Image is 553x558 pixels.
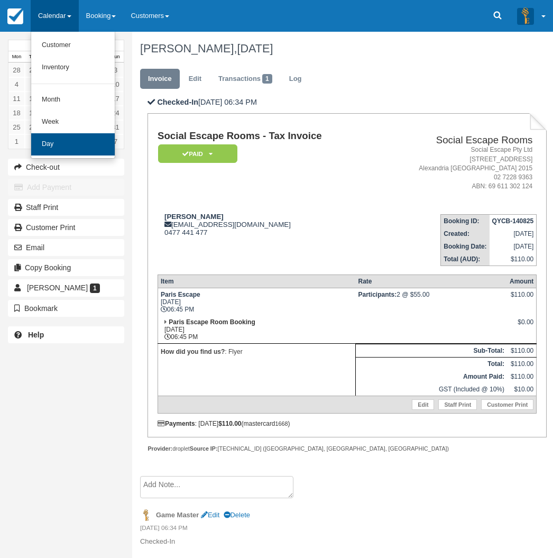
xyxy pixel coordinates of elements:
[158,420,195,427] strong: Payments
[412,399,434,410] a: Edit
[158,144,234,163] a: Paid
[441,227,490,240] th: Created:
[356,358,507,371] th: Total:
[438,399,477,410] a: Staff Print
[31,133,115,155] a: Day
[25,106,41,120] a: 19
[8,279,124,296] a: [PERSON_NAME] 1
[158,420,537,427] div: : [DATE] (mastercard )
[218,420,241,427] strong: $110.00
[8,51,25,63] th: Mon
[140,524,539,535] em: [DATE] 06:34 PM
[8,300,124,317] button: Bookmark
[8,120,25,134] a: 25
[31,57,115,79] a: Inventory
[25,120,41,134] a: 26
[356,370,507,383] th: Amount Paid:
[510,318,533,334] div: $0.00
[237,42,273,55] span: [DATE]
[90,283,100,293] span: 1
[140,42,539,55] h1: [PERSON_NAME],
[25,51,41,63] th: Tue
[492,217,534,225] strong: QYCB-140825
[161,346,353,357] p: : Flyer
[107,134,124,149] a: 7
[25,63,41,77] a: 29
[28,331,44,339] b: Help
[356,288,507,316] td: 2 @ $55.00
[517,7,534,24] img: A3
[441,215,490,228] th: Booking ID:
[8,219,124,236] a: Customer Print
[490,240,537,253] td: [DATE]
[8,159,124,176] button: Check-out
[31,111,115,133] a: Week
[161,348,225,355] strong: How did you find us?
[356,344,507,358] th: Sub-Total:
[25,92,41,106] a: 12
[161,291,200,298] strong: Paris Escape
[190,445,218,452] strong: Source IP:
[164,213,224,221] strong: [PERSON_NAME]
[158,144,237,163] em: Paid
[8,77,25,92] a: 4
[140,537,539,547] p: Checked-In
[158,316,355,344] td: [DATE] 06:45 PM
[8,63,25,77] a: 28
[8,326,124,343] a: Help
[281,69,310,89] a: Log
[358,291,397,298] strong: Participants
[510,291,533,307] div: $110.00
[25,77,41,92] a: 5
[275,420,288,427] small: 1668
[490,253,537,266] td: $110.00
[8,134,25,149] a: 1
[107,63,124,77] a: 3
[107,92,124,106] a: 17
[507,358,537,371] td: $110.00
[8,179,124,196] button: Add Payment
[507,383,537,396] td: $10.00
[481,399,533,410] a: Customer Print
[8,106,25,120] a: 18
[8,92,25,106] a: 11
[8,239,124,256] button: Email
[507,344,537,358] td: $110.00
[148,445,547,453] div: droplet [TECHNICAL_ID] ([GEOGRAPHIC_DATA], [GEOGRAPHIC_DATA], [GEOGRAPHIC_DATA])
[181,69,209,89] a: Edit
[7,8,23,24] img: checkfront-main-nav-mini-logo.png
[107,77,124,92] a: 10
[507,370,537,383] td: $110.00
[224,511,250,519] a: Delete
[27,283,88,292] span: [PERSON_NAME]
[379,145,532,191] address: Social Escape Pty Ltd [STREET_ADDRESS] Alexandria [GEOGRAPHIC_DATA] 2015 02 7228 9363 ABN: 69 611...
[156,511,199,519] strong: Game Master
[25,134,41,149] a: 2
[157,98,198,106] b: Checked-In
[148,445,172,452] strong: Provider:
[148,97,547,108] p: [DATE] 06:34 PM
[31,89,115,111] a: Month
[31,32,115,159] ul: Calendar
[8,199,124,216] a: Staff Print
[441,240,490,253] th: Booking Date:
[441,253,490,266] th: Total (AUD):
[158,275,355,288] th: Item
[31,34,115,57] a: Customer
[490,227,537,240] td: [DATE]
[158,213,375,236] div: [EMAIL_ADDRESS][DOMAIN_NAME] 0477 441 477
[379,135,532,146] h2: Social Escape Rooms
[507,275,537,288] th: Amount
[8,259,124,276] button: Copy Booking
[107,120,124,134] a: 31
[210,69,280,89] a: Transactions1
[169,318,255,326] strong: Paris Escape Room Booking
[158,288,355,316] td: [DATE] 06:45 PM
[356,383,507,396] td: GST (Included @ 10%)
[201,511,219,519] a: Edit
[158,131,375,142] h1: Social Escape Rooms - Tax Invoice
[140,69,180,89] a: Invoice
[107,51,124,63] th: Sun
[262,74,272,84] span: 1
[356,275,507,288] th: Rate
